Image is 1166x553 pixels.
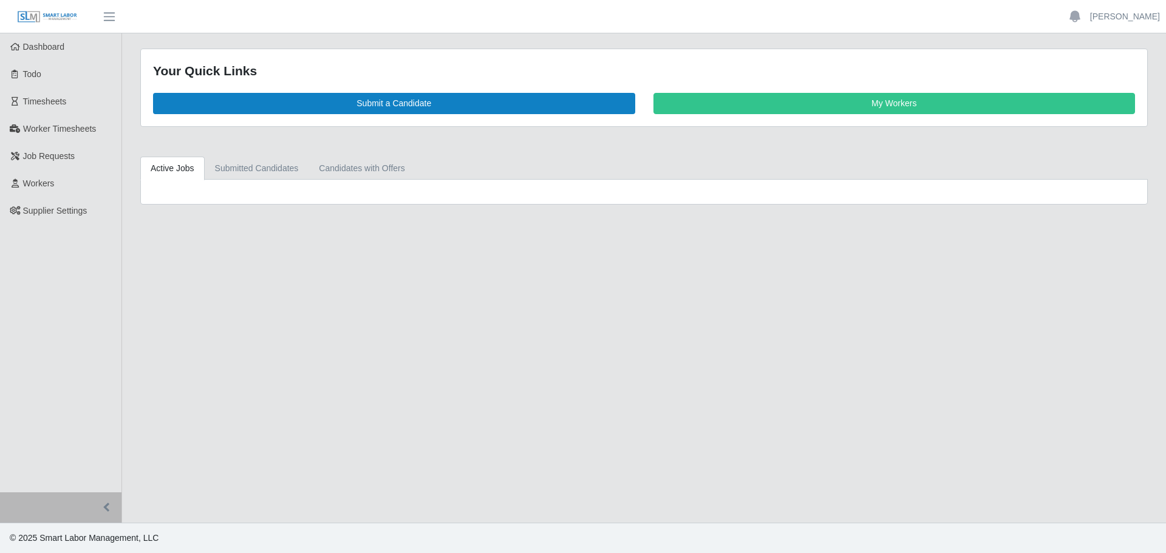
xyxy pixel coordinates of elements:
a: Candidates with Offers [309,157,415,180]
a: Submit a Candidate [153,93,635,114]
img: SLM Logo [17,10,78,24]
span: Worker Timesheets [23,124,96,134]
a: Submitted Candidates [205,157,309,180]
div: Your Quick Links [153,61,1135,81]
a: My Workers [653,93,1136,114]
span: Dashboard [23,42,65,52]
a: [PERSON_NAME] [1090,10,1160,23]
span: Supplier Settings [23,206,87,215]
span: © 2025 Smart Labor Management, LLC [10,533,159,543]
span: Todo [23,69,41,79]
span: Job Requests [23,151,75,161]
span: Workers [23,178,55,188]
a: Active Jobs [140,157,205,180]
span: Timesheets [23,97,67,106]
